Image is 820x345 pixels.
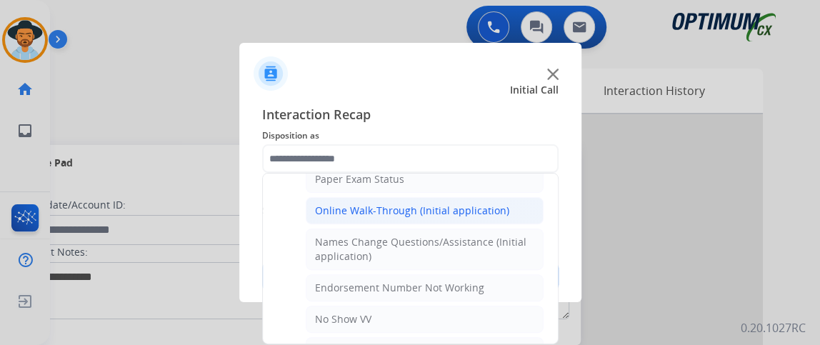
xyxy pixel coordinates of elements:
p: 0.20.1027RC [741,319,806,336]
span: Interaction Recap [262,104,559,127]
div: Paper Exam Status [315,172,404,186]
div: Names Change Questions/Assistance (Initial application) [315,235,534,264]
img: contactIcon [254,56,288,91]
div: Endorsement Number Not Working [315,281,484,295]
div: Online Walk-Through (Initial application) [315,204,509,218]
span: Disposition as [262,127,559,144]
div: No Show VV [315,312,371,326]
span: Initial Call [510,83,559,97]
